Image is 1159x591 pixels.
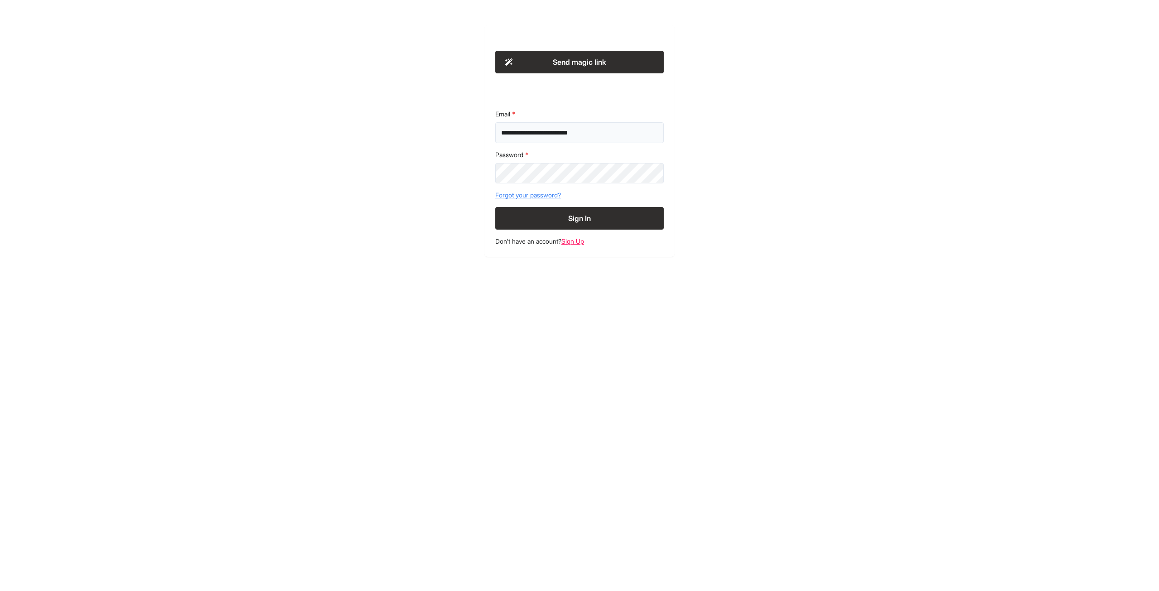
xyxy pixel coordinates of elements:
label: Email [495,110,664,119]
label: Password [495,150,664,159]
button: Send magic link [495,51,664,73]
a: Sign Up [561,237,584,245]
footer: Don't have an account? [495,237,664,246]
a: Forgot your password? [495,191,664,200]
button: Sign In [495,207,664,230]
